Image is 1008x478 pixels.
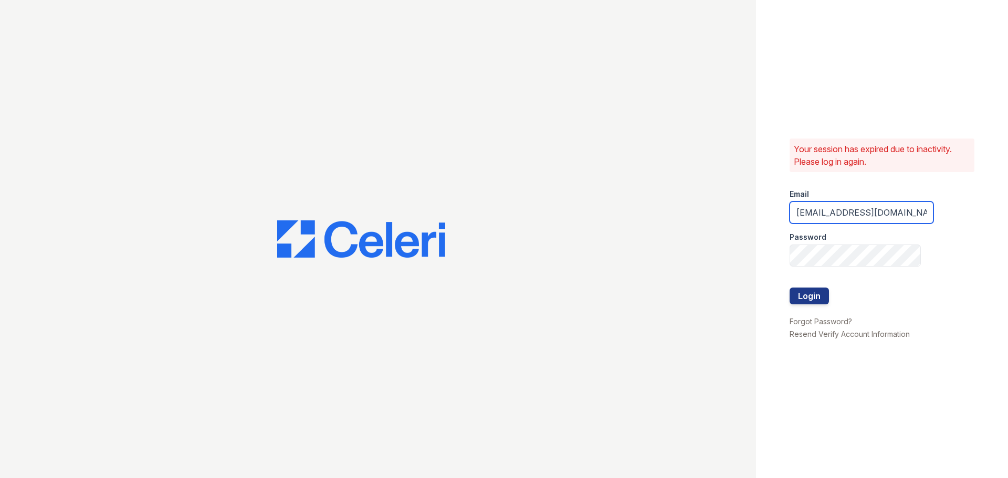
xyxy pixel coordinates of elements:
label: Password [790,232,826,242]
button: Login [790,288,829,304]
label: Email [790,189,809,199]
a: Resend Verify Account Information [790,330,910,338]
p: Your session has expired due to inactivity. Please log in again. [794,143,970,168]
a: Forgot Password? [790,317,852,326]
img: CE_Logo_Blue-a8612792a0a2168367f1c8372b55b34899dd931a85d93a1a3d3e32e68fde9ad4.png [277,220,445,258]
